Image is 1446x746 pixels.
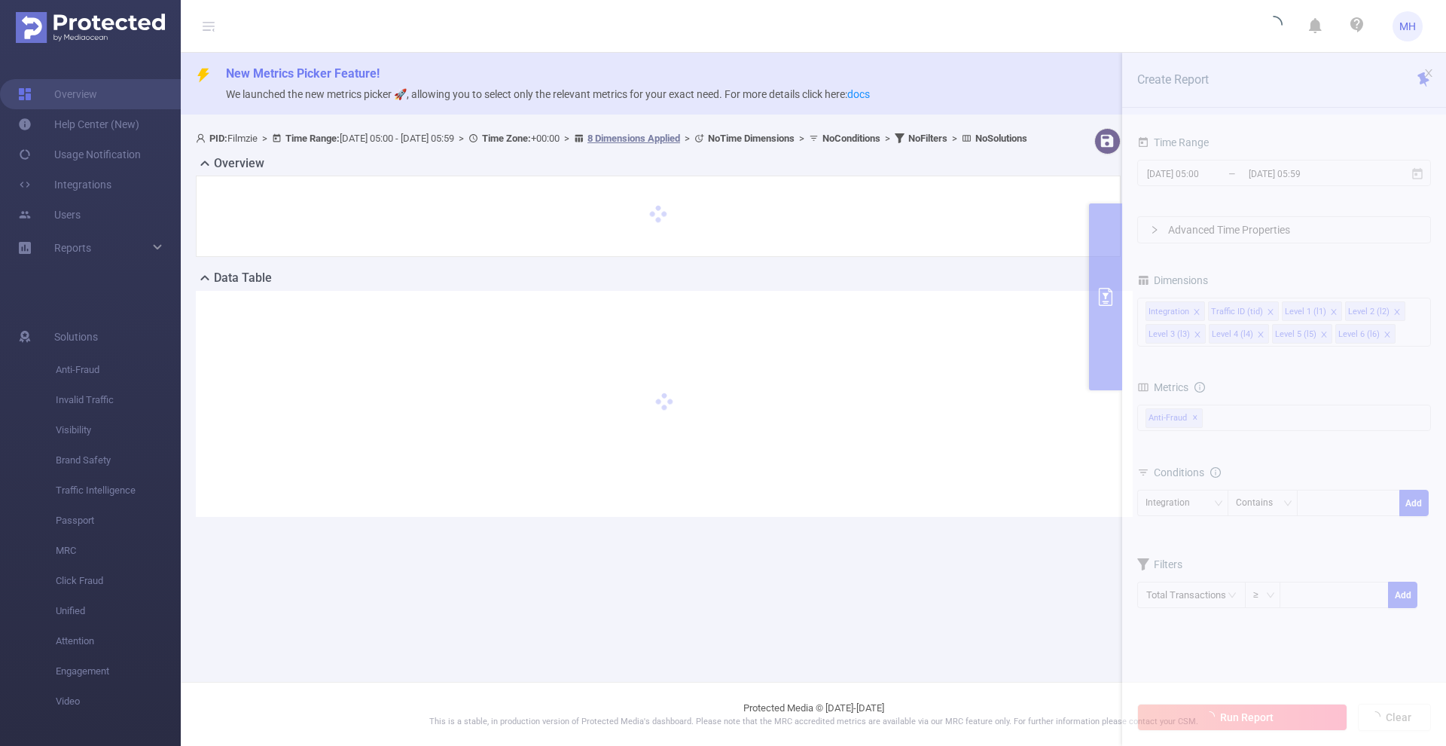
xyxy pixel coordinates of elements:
span: Traffic Intelligence [56,475,181,506]
span: Passport [56,506,181,536]
b: No Time Dimensions [708,133,795,144]
i: icon: loading [1264,16,1283,37]
i: icon: user [196,133,209,143]
button: icon: close [1423,65,1434,81]
span: > [880,133,895,144]
span: MRC [56,536,181,566]
span: > [560,133,574,144]
span: > [258,133,272,144]
span: Reports [54,242,91,254]
span: Filmzie [DATE] 05:00 - [DATE] 05:59 +00:00 [196,133,1027,144]
i: icon: thunderbolt [196,68,211,83]
a: Overview [18,79,97,109]
b: Time Range: [285,133,340,144]
span: > [947,133,962,144]
span: Visibility [56,415,181,445]
a: Users [18,200,81,230]
b: Time Zone: [482,133,531,144]
b: No Conditions [822,133,880,144]
span: Attention [56,626,181,656]
a: docs [847,88,870,100]
b: No Solutions [975,133,1027,144]
u: 8 Dimensions Applied [587,133,680,144]
span: > [680,133,694,144]
span: New Metrics Picker Feature! [226,66,380,81]
h2: Data Table [214,269,272,287]
span: We launched the new metrics picker 🚀, allowing you to select only the relevant metrics for your e... [226,88,870,100]
span: MH [1399,11,1416,41]
span: Unified [56,596,181,626]
i: icon: close [1423,68,1434,78]
a: Usage Notification [18,139,141,170]
span: > [454,133,468,144]
h2: Overview [214,154,264,173]
a: Reports [54,233,91,263]
span: > [795,133,809,144]
span: Engagement [56,656,181,686]
span: Brand Safety [56,445,181,475]
p: This is a stable, in production version of Protected Media's dashboard. Please note that the MRC ... [218,716,1408,729]
span: Solutions [54,322,98,352]
footer: Protected Media © [DATE]-[DATE] [181,682,1446,746]
span: Click Fraud [56,566,181,596]
b: No Filters [908,133,947,144]
a: Integrations [18,170,111,200]
b: PID: [209,133,227,144]
img: Protected Media [16,12,165,43]
span: Video [56,686,181,717]
span: Anti-Fraud [56,355,181,385]
a: Help Center (New) [18,109,139,139]
span: Invalid Traffic [56,385,181,415]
